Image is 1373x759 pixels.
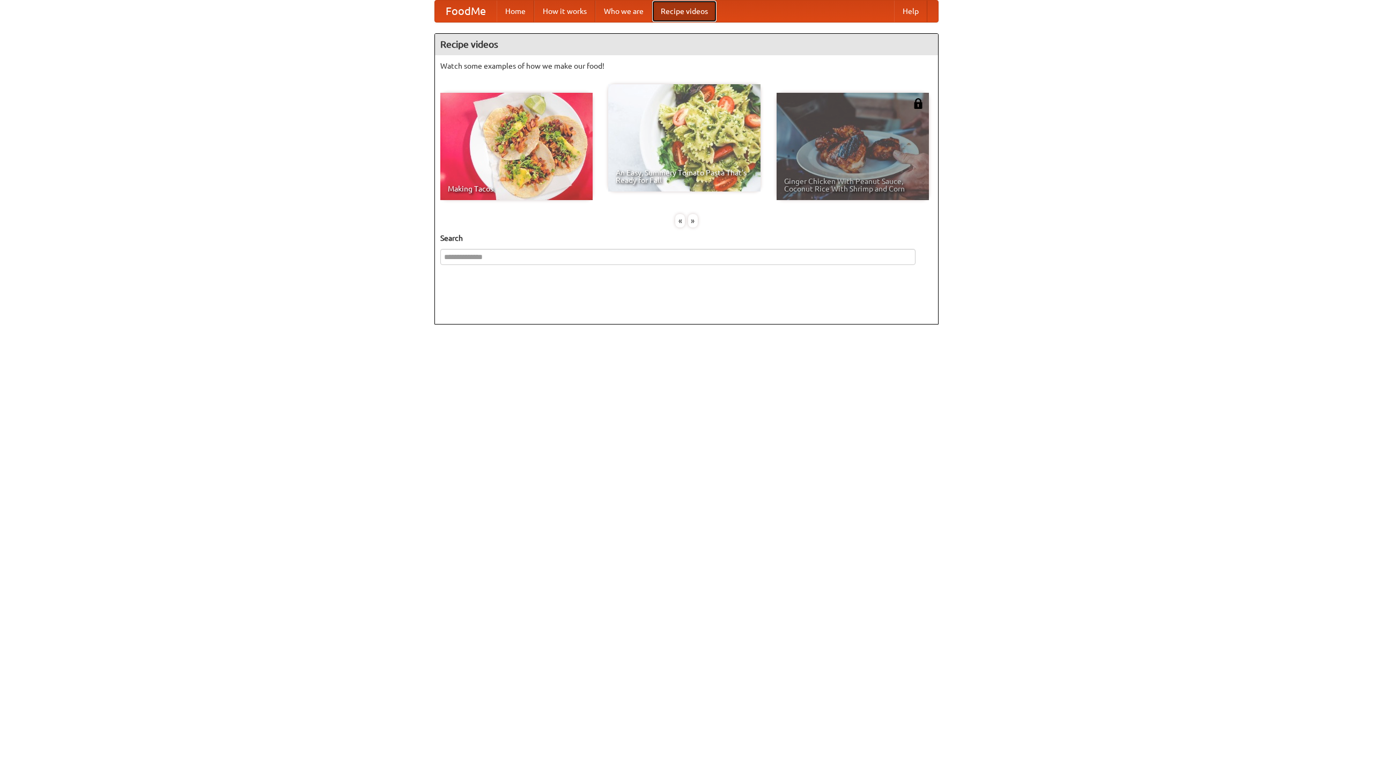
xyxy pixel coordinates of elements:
a: FoodMe [435,1,497,22]
a: An Easy, Summery Tomato Pasta That's Ready for Fall [608,84,761,191]
div: « [675,214,685,227]
a: Who we are [595,1,652,22]
a: Making Tacos [440,93,593,200]
a: Help [894,1,927,22]
a: Recipe videos [652,1,717,22]
span: Making Tacos [448,185,585,193]
h5: Search [440,233,933,244]
h4: Recipe videos [435,34,938,55]
p: Watch some examples of how we make our food! [440,61,933,71]
img: 483408.png [913,98,924,109]
a: How it works [534,1,595,22]
span: An Easy, Summery Tomato Pasta That's Ready for Fall [616,169,753,184]
a: Home [497,1,534,22]
div: » [688,214,698,227]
